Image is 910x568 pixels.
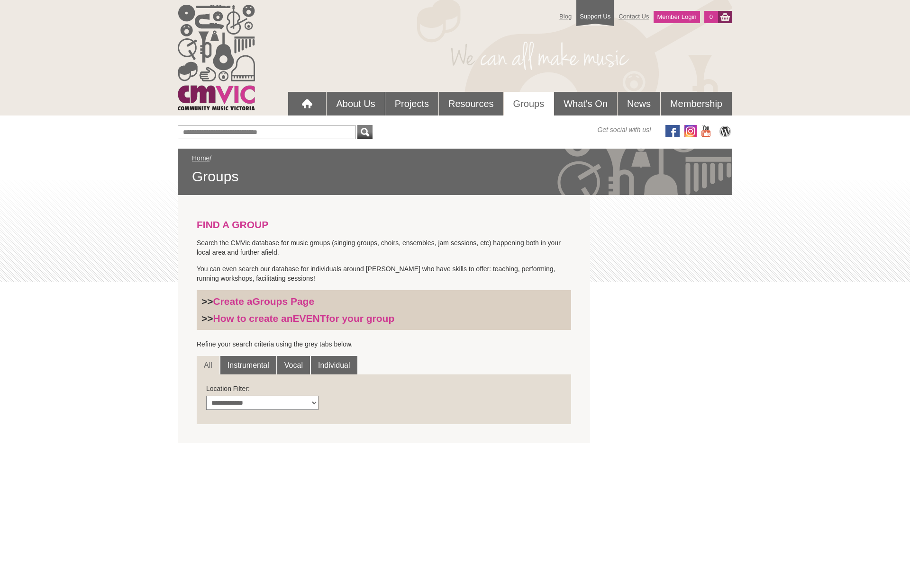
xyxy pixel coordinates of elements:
a: Instrumental [220,356,276,375]
strong: FIND A GROUP [197,219,268,230]
a: About Us [327,92,384,115]
span: Groups [192,168,718,186]
a: Groups [504,92,554,115]
a: Member Login [654,11,700,23]
label: Location Filter: [206,384,318,393]
p: Search the CMVic database for music groups (singing groups, choirs, ensembles, jam sessions, etc)... [197,238,571,257]
a: Individual [311,356,357,375]
a: Projects [385,92,438,115]
img: CMVic Blog [718,125,732,137]
strong: Groups Page [252,296,314,307]
a: Membership [661,92,732,115]
p: Refine your search criteria using the grey tabs below. [197,339,571,349]
div: / [192,153,718,186]
h3: >> [201,295,566,308]
img: cmvic_logo.png [178,5,255,110]
span: Get social with us! [597,125,651,134]
a: Blog [555,8,576,25]
a: Home [192,154,209,162]
a: News [618,92,660,115]
a: All [197,356,219,375]
a: Resources [439,92,503,115]
a: Create aGroups Page [213,296,315,307]
a: Contact Us [614,8,654,25]
h3: >> [201,312,566,325]
a: 0 [704,11,718,23]
a: How to create anEVENTfor your group [213,313,395,324]
a: What's On [554,92,617,115]
strong: EVENT [293,313,326,324]
img: icon-instagram.png [684,125,697,137]
a: Vocal [277,356,310,375]
p: You can even search our database for individuals around [PERSON_NAME] who have skills to offer: t... [197,264,571,283]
